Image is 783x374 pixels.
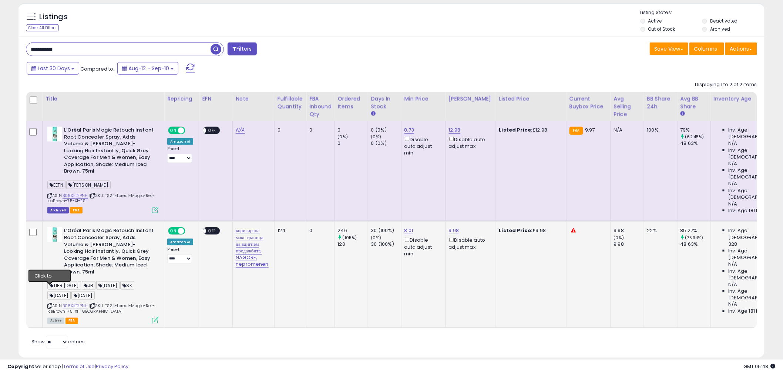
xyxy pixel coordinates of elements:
div: Preset: [167,146,193,163]
a: B06XKD1PNH [63,303,88,309]
div: £9.98 [499,227,561,234]
div: 120 [338,241,368,248]
p: Listing States: [641,9,764,16]
span: ON [169,127,178,134]
a: коригирана макс граница да вдигнем продажбите, NAGORE, nepromenen [236,227,269,268]
span: Listings that have been deleted from Seller Central [47,207,69,214]
a: 12.98 [449,126,461,134]
span: SK [120,281,134,290]
button: Filters [228,42,256,55]
div: Title [46,95,161,103]
a: 8.73 [404,126,414,134]
div: BB Share 24h. [647,95,674,110]
span: 2025-10-11 05:48 GMT [744,363,776,370]
b: Listed Price: [499,126,533,133]
img: 31W0as2aeiL._SL40_.jpg [47,227,62,242]
a: B06XKD1PNH [63,193,88,199]
div: 30 (100%) [371,227,401,234]
div: ASIN: [47,227,158,323]
b: L’Oréal Paris Magic Retouch Instant Root Concealer Spray, Adds Volume & [PERSON_NAME]-Looking Hai... [64,227,154,277]
button: Aug-12 - Sep-10 [117,62,178,75]
div: Displaying 1 to 2 of 2 items [695,81,757,88]
div: EFN [202,95,229,103]
small: FBA [569,127,583,135]
span: | SKU: TS24-Loreal-Magic-Ret-IceBrown-75-X1-ES [47,193,155,204]
div: £12.98 [499,127,561,133]
span: ON [169,228,178,234]
div: 85.27% [680,227,710,234]
div: 9.98 [614,241,644,248]
div: FBA inbound Qty [309,95,332,118]
span: [DATE] [96,281,120,290]
label: Out of Stock [648,26,675,32]
div: 0 [338,127,368,133]
button: Last 30 Days [27,62,79,75]
small: (105%) [343,235,357,241]
span: Show: entries [31,339,85,346]
span: FBA [65,318,78,324]
div: 9.98 [614,227,644,234]
span: OFF [184,228,196,234]
span: Aug-12 - Sep-10 [128,65,169,72]
h5: Listings [39,12,68,22]
span: Compared to: [80,65,114,72]
small: Days In Stock. [371,110,376,117]
span: Last 30 Days [38,65,70,72]
div: 246 [338,227,368,234]
small: (0%) [338,134,348,140]
div: seller snap | | [7,363,128,370]
div: ASIN: [47,127,158,212]
span: N/A [729,180,737,187]
a: Terms of Use [63,363,95,370]
div: 100% [647,127,672,133]
strong: Copyright [7,363,34,370]
span: OFF [206,228,218,234]
small: (0%) [371,235,382,241]
span: JB [82,281,95,290]
a: 8.01 [404,227,413,234]
span: FBA [70,207,83,214]
span: Inv. Age 181 Plus: [729,308,767,315]
small: (0%) [371,134,382,140]
small: Avg BB Share. [680,110,685,117]
div: 124 [278,227,300,234]
div: Days In Stock [371,95,398,110]
span: [DATE] [71,291,95,300]
span: N/A [729,140,737,147]
div: 0 (0%) [371,140,401,147]
button: Columns [689,42,724,55]
div: Disable auto adjust max [449,236,490,251]
label: Deactivated [710,18,738,24]
span: N/A [729,201,737,207]
small: (75.34%) [685,235,703,241]
div: 0 [338,140,368,147]
div: 48.63% [680,140,710,147]
div: 0 [278,127,300,133]
span: [PERSON_NAME] [66,181,111,189]
div: Preset: [167,247,193,264]
div: Ordered Items [338,95,365,110]
a: 9.98 [449,227,459,234]
div: Disable auto adjust min [404,236,440,257]
div: Clear All Filters [26,24,59,31]
button: Save View [650,42,688,55]
small: (0%) [614,235,624,241]
div: Repricing [167,95,196,103]
b: L’Oréal Paris Magic Retouch Instant Root Concealer Spray, Adds Volume & [PERSON_NAME]-Looking Hai... [64,127,154,177]
b: Listed Price: [499,227,533,234]
span: N/A [729,160,737,167]
span: Columns [694,45,718,52]
div: 0 (0%) [371,127,401,133]
div: Listed Price [499,95,563,103]
div: Note [236,95,271,103]
label: Active [648,18,662,24]
span: 328 [729,241,737,248]
span: TIER [DATE] [47,281,81,290]
span: 9.97 [585,126,595,133]
div: Avg BB Share [680,95,708,110]
div: Disable auto adjust max [449,135,490,150]
div: 0 [309,127,329,133]
div: 30 (100%) [371,241,401,248]
span: N/A [729,301,737,308]
div: 48.63% [680,241,710,248]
